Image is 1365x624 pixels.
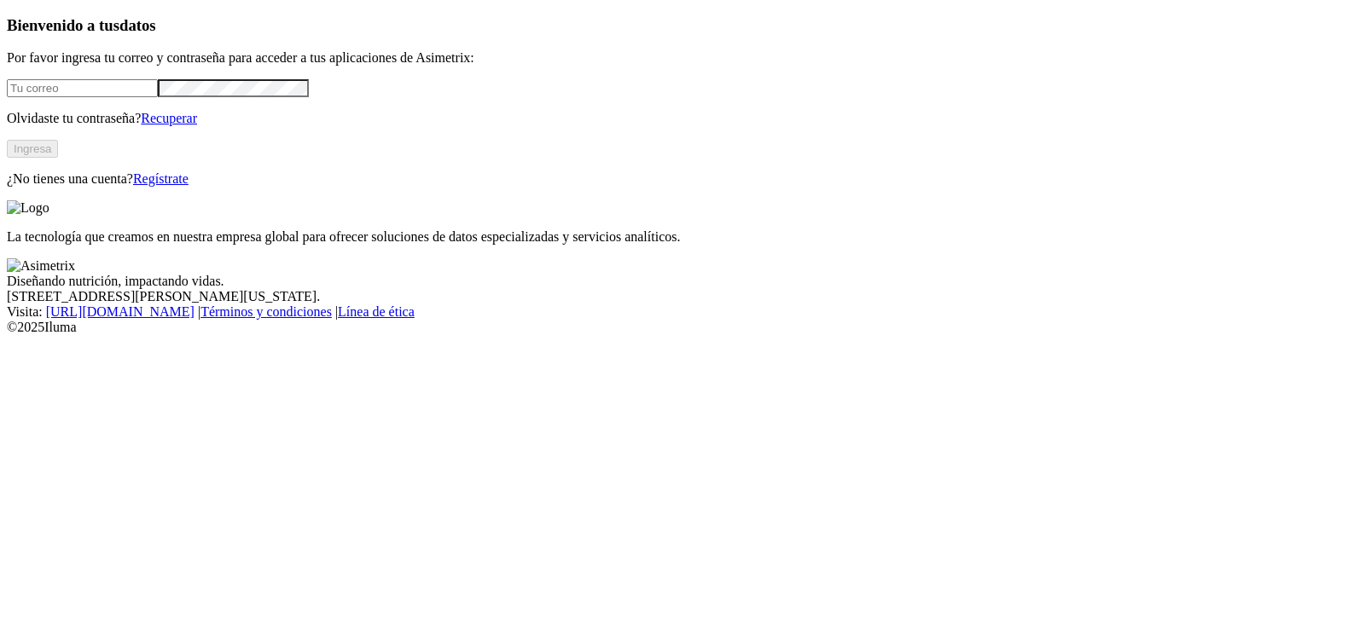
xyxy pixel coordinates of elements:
input: Tu correo [7,79,158,97]
div: Visita : | | [7,304,1358,320]
div: Diseñando nutrición, impactando vidas. [7,274,1358,289]
a: [URL][DOMAIN_NAME] [46,304,195,319]
a: Recuperar [141,111,197,125]
img: Logo [7,200,49,216]
a: Términos y condiciones [200,304,332,319]
button: Ingresa [7,140,58,158]
a: Línea de ética [338,304,415,319]
img: Asimetrix [7,258,75,274]
div: [STREET_ADDRESS][PERSON_NAME][US_STATE]. [7,289,1358,304]
p: La tecnología que creamos en nuestra empresa global para ofrecer soluciones de datos especializad... [7,229,1358,245]
p: ¿No tienes una cuenta? [7,171,1358,187]
p: Olvidaste tu contraseña? [7,111,1358,126]
span: datos [119,16,156,34]
h3: Bienvenido a tus [7,16,1358,35]
a: Regístrate [133,171,189,186]
p: Por favor ingresa tu correo y contraseña para acceder a tus aplicaciones de Asimetrix: [7,50,1358,66]
div: © 2025 Iluma [7,320,1358,335]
